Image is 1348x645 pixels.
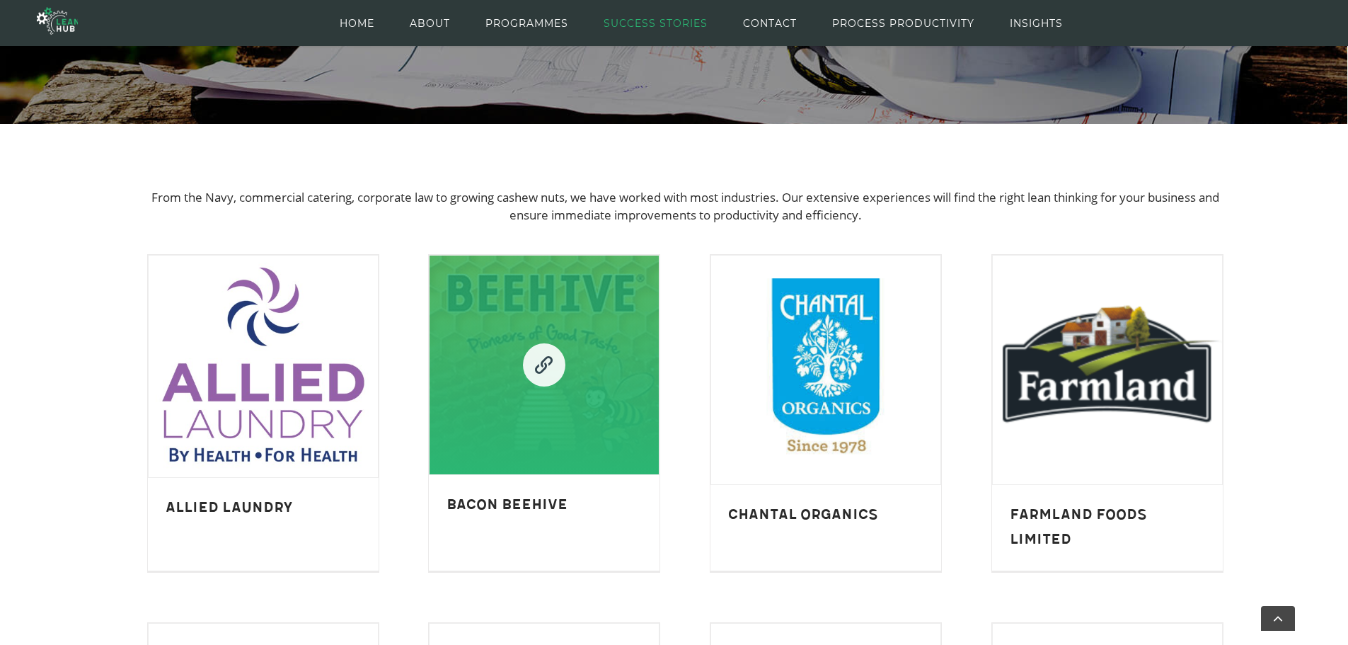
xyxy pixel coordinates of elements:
[166,499,292,516] a: Allied Laundry
[149,256,378,477] img: Lean manufacturing New Zealand
[523,343,565,386] a: Bacon Beehive
[447,496,568,513] a: Bacon Beehive
[728,506,878,523] a: Chantal Organics
[151,189,1219,224] span: From the Navy, commercial catering, corporate law to growing cashew nuts, we have worked with mos...
[1010,506,1147,548] a: Farmland Foods Limited
[37,1,78,40] img: The Lean Hub | Optimising productivity with Lean Logo
[430,256,659,475] a: Bacon Beehive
